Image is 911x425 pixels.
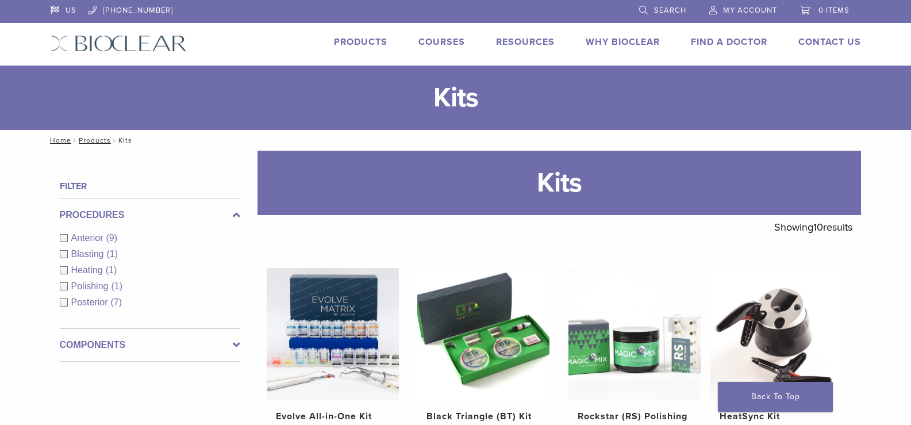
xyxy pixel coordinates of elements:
h2: Evolve All-in-One Kit [276,409,390,423]
span: (7) [111,297,122,307]
a: Courses [418,36,465,48]
span: 10 [813,221,823,233]
span: Polishing [71,281,112,291]
span: Blasting [71,249,107,259]
p: Showing results [774,215,852,239]
img: Bioclear [51,35,187,52]
span: Anterior [71,233,106,243]
label: Procedures [60,208,240,222]
a: Products [334,36,387,48]
span: / [71,137,79,143]
span: (1) [106,249,118,259]
a: Home [47,136,71,144]
span: Search [654,6,686,15]
img: Black Triangle (BT) Kit [417,268,549,400]
img: HeatSync Kit [710,268,843,400]
nav: Kits [42,130,870,151]
a: Back To Top [718,382,833,412]
a: Find A Doctor [691,36,767,48]
span: My Account [723,6,777,15]
span: 0 items [818,6,850,15]
h4: Filter [60,179,240,193]
span: (1) [106,265,117,275]
h1: Kits [257,151,861,215]
span: Heating [71,265,106,275]
img: Rockstar (RS) Polishing Kit [568,268,701,400]
span: (1) [111,281,122,291]
label: Components [60,338,240,352]
span: Posterior [71,297,111,307]
h2: Black Triangle (BT) Kit [426,409,540,423]
a: Resources [496,36,555,48]
span: (9) [106,233,118,243]
a: Contact Us [798,36,861,48]
span: / [111,137,118,143]
a: Why Bioclear [586,36,660,48]
img: Evolve All-in-One Kit [267,268,399,400]
a: Products [79,136,111,144]
h2: HeatSync Kit [720,409,833,423]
